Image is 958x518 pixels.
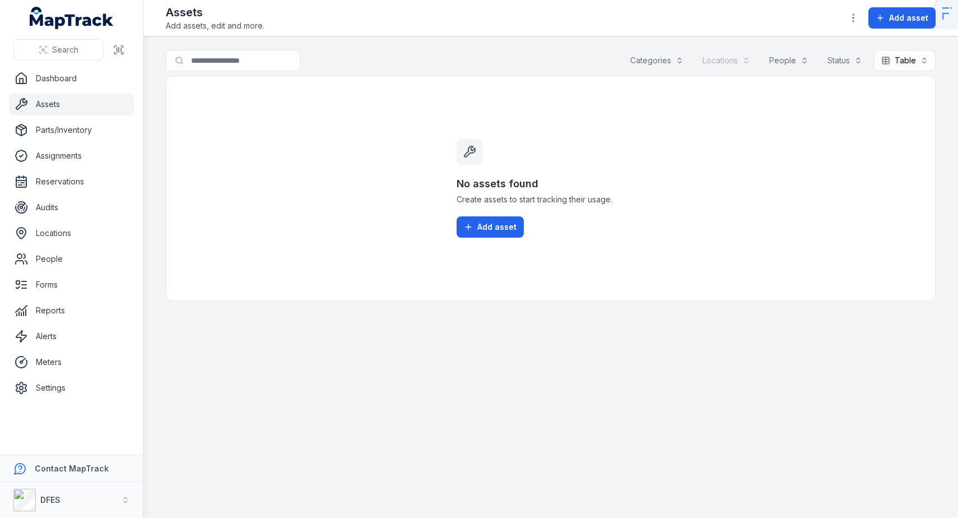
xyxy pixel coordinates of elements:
[889,12,928,24] span: Add asset
[9,274,134,296] a: Forms
[820,50,869,71] button: Status
[9,196,134,219] a: Audits
[9,325,134,348] a: Alerts
[9,351,134,373] a: Meters
[13,39,104,61] button: Search
[30,7,114,29] a: MapTrack
[9,170,134,193] a: Reservations
[9,67,134,90] a: Dashboard
[457,194,645,205] span: Create assets to start tracking their usage.
[9,93,134,115] a: Assets
[477,221,517,233] span: Add asset
[9,377,134,399] a: Settings
[166,4,264,20] h2: Assets
[35,464,109,473] strong: Contact MapTrack
[457,216,524,238] button: Add asset
[52,44,78,55] span: Search
[457,176,645,192] h3: No assets found
[762,50,816,71] button: People
[40,495,61,505] strong: DFES
[9,222,134,244] a: Locations
[874,50,936,71] button: Table
[9,248,134,270] a: People
[9,145,134,167] a: Assignments
[166,20,264,31] span: Add assets, edit and more.
[868,7,936,29] button: Add asset
[9,119,134,141] a: Parts/Inventory
[9,299,134,322] a: Reports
